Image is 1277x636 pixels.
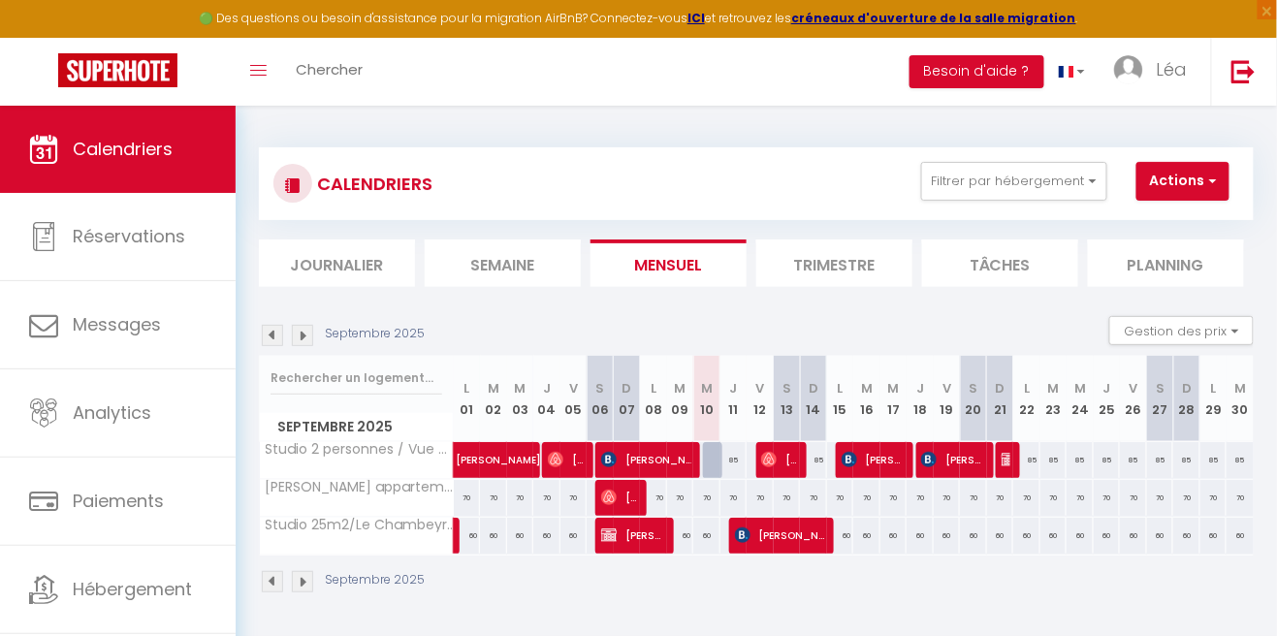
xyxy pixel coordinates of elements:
[259,239,415,287] li: Journalier
[987,480,1014,516] div: 70
[1130,379,1138,397] abbr: V
[507,480,534,516] div: 70
[693,480,720,516] div: 70
[987,356,1014,442] th: 21
[614,356,641,442] th: 07
[296,59,363,79] span: Chercher
[921,441,984,478] span: [PERSON_NAME]
[1074,379,1086,397] abbr: M
[281,38,377,106] a: Chercher
[960,356,987,442] th: 20
[263,518,457,532] span: Studio 25m2/Le Chambeyron/Vars/Ski au pied/Confort
[693,356,720,442] th: 10
[514,379,526,397] abbr: M
[687,10,705,26] a: ICI
[1067,518,1094,554] div: 60
[591,239,747,287] li: Mensuel
[640,356,667,442] th: 08
[454,518,481,554] div: 60
[456,431,590,468] span: [PERSON_NAME]
[667,518,694,554] div: 60
[1147,480,1174,516] div: 70
[601,517,664,554] span: [PERSON_NAME]
[488,379,499,397] abbr: M
[507,518,534,554] div: 60
[774,356,801,442] th: 13
[853,480,880,516] div: 70
[1120,480,1147,516] div: 70
[73,137,173,161] span: Calendriers
[640,480,667,516] div: 70
[827,356,854,442] th: 15
[960,518,987,554] div: 60
[1013,442,1040,478] div: 85
[1067,442,1094,478] div: 85
[1200,480,1228,516] div: 70
[1109,316,1254,345] button: Gestion des prix
[325,571,425,589] p: Septembre 2025
[595,379,604,397] abbr: S
[755,379,764,397] abbr: V
[800,442,827,478] div: 85
[1002,441,1010,478] span: [PERSON_NAME]
[729,379,737,397] abbr: J
[837,379,843,397] abbr: L
[601,479,637,516] span: [PERSON_NAME]
[747,356,774,442] th: 12
[842,441,905,478] span: [PERSON_NAME]
[1227,356,1254,442] th: 30
[996,379,1006,397] abbr: D
[1156,57,1187,81] span: Léa
[1156,379,1165,397] abbr: S
[1094,480,1121,516] div: 70
[454,356,481,442] th: 01
[58,53,177,87] img: Super Booking
[800,480,827,516] div: 70
[1013,480,1040,516] div: 70
[1067,480,1094,516] div: 70
[480,480,507,516] div: 70
[888,379,900,397] abbr: M
[880,356,908,442] th: 17
[1120,442,1147,478] div: 85
[1231,59,1256,83] img: logout
[1227,442,1254,478] div: 85
[1200,518,1228,554] div: 60
[543,379,551,397] abbr: J
[1200,442,1228,478] div: 85
[827,480,854,516] div: 70
[1147,518,1174,554] div: 60
[1136,162,1229,201] button: Actions
[934,356,961,442] th: 19
[1067,356,1094,442] th: 24
[560,480,588,516] div: 70
[425,239,581,287] li: Semaine
[987,518,1014,554] div: 60
[480,518,507,554] div: 60
[601,441,691,478] span: [PERSON_NAME]
[263,442,457,457] span: Studio 2 personnes / Vue Mer / Climatisé
[587,356,614,442] th: 06
[1040,356,1068,442] th: 23
[922,239,1078,287] li: Tâches
[480,356,507,442] th: 02
[747,480,774,516] div: 70
[800,356,827,442] th: 14
[1040,442,1068,478] div: 85
[1147,442,1174,478] div: 85
[463,379,469,397] abbr: L
[1040,480,1068,516] div: 70
[507,356,534,442] th: 03
[446,442,473,479] a: [PERSON_NAME]
[774,480,801,516] div: 70
[861,379,873,397] abbr: M
[853,518,880,554] div: 60
[735,517,825,554] span: [PERSON_NAME]
[73,489,164,513] span: Paiements
[1024,379,1030,397] abbr: L
[1100,38,1211,106] a: ... Léa
[263,480,457,494] span: [PERSON_NAME] appartement à [GEOGRAPHIC_DATA] 4 pers au calme
[791,10,1076,26] a: créneaux d'ouverture de la salle migration
[73,224,185,248] span: Réservations
[1147,356,1174,442] th: 27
